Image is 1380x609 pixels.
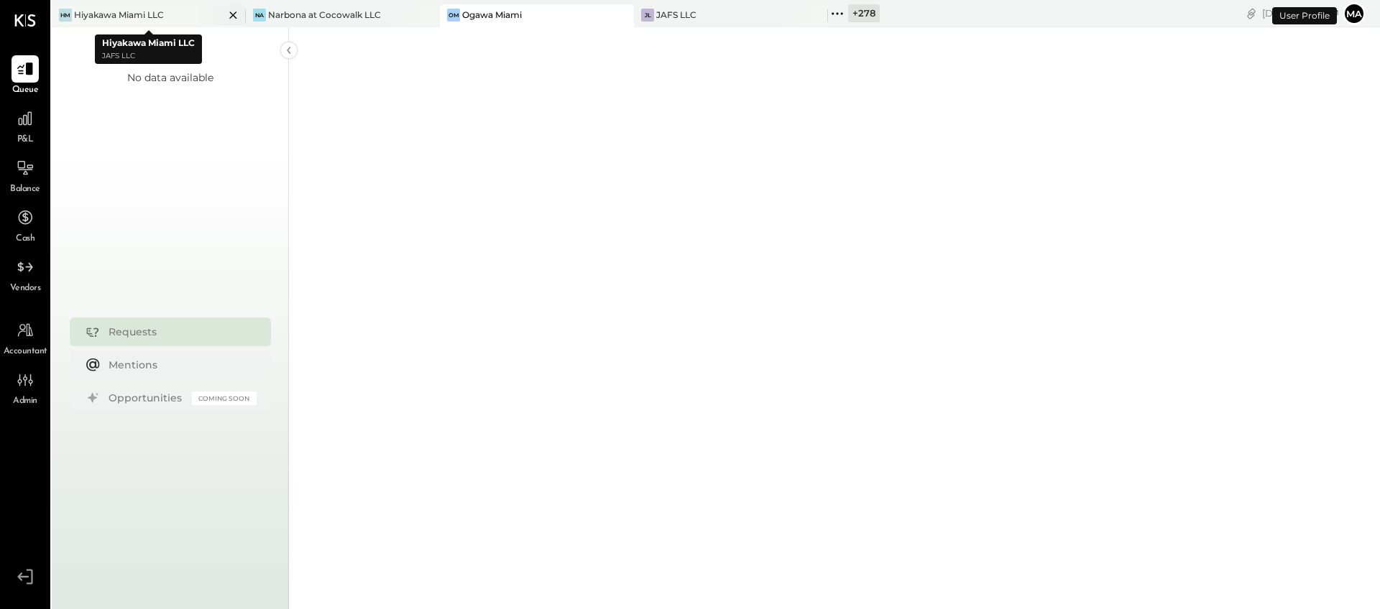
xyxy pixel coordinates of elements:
[1,204,50,246] a: Cash
[1262,6,1339,20] div: [DATE]
[1272,7,1337,24] div: User Profile
[462,9,522,21] div: Ogawa Miami
[192,391,257,405] div: Coming Soon
[17,134,34,147] span: P&L
[12,84,39,97] span: Queue
[102,37,195,48] b: Hiyakawa Miami LLC
[59,9,72,22] div: HM
[447,9,460,22] div: OM
[1,366,50,408] a: Admin
[656,9,696,21] div: JAFS LLC
[10,183,40,196] span: Balance
[1,105,50,147] a: P&L
[253,9,266,22] div: Na
[10,282,41,295] span: Vendors
[127,70,213,85] div: No data available
[848,4,880,22] div: + 278
[102,50,195,62] p: JAFS LLC
[16,233,34,246] span: Cash
[1343,2,1366,25] button: ma
[4,345,47,358] span: Accountant
[1,317,50,358] a: Accountant
[1,254,50,295] a: Vendors
[109,391,185,405] div: Opportunities
[641,9,654,22] div: JL
[1244,6,1259,21] div: copy link
[268,9,381,21] div: Narbona at Cocowalk LLC
[109,358,249,372] div: Mentions
[74,9,164,21] div: Hiyakawa Miami LLC
[109,325,249,339] div: Requests
[13,395,37,408] span: Admin
[1,55,50,97] a: Queue
[1,154,50,196] a: Balance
